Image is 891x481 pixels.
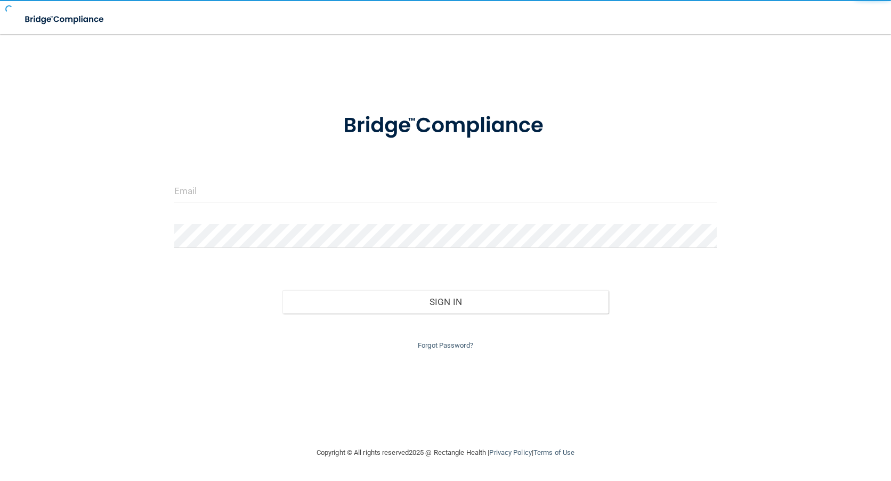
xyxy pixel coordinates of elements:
[418,341,473,349] a: Forgot Password?
[251,436,640,470] div: Copyright © All rights reserved 2025 @ Rectangle Health | |
[489,448,531,456] a: Privacy Policy
[174,179,717,203] input: Email
[282,290,608,314] button: Sign In
[321,98,570,154] img: bridge_compliance_login_screen.278c3ca4.svg
[16,9,114,30] img: bridge_compliance_login_screen.278c3ca4.svg
[533,448,574,456] a: Terms of Use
